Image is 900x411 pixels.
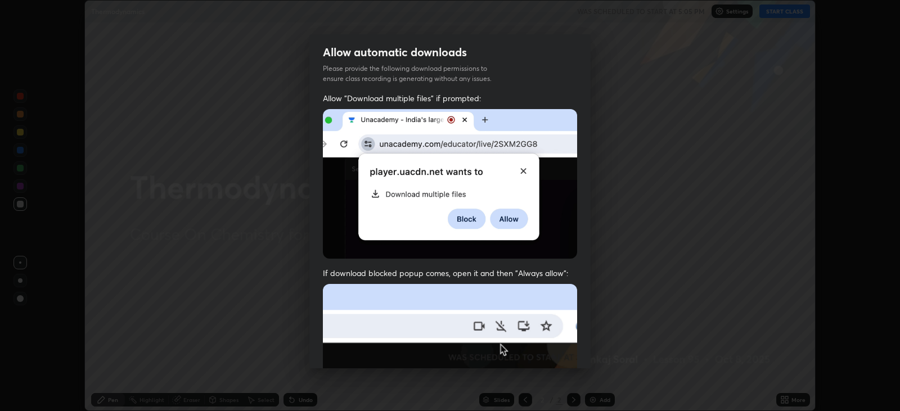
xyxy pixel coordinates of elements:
[323,109,577,259] img: downloads-permission-allow.gif
[323,64,505,84] p: Please provide the following download permissions to ensure class recording is generating without...
[323,45,467,60] h2: Allow automatic downloads
[323,268,577,278] span: If download blocked popup comes, open it and then "Always allow":
[323,93,577,103] span: Allow "Download multiple files" if prompted:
